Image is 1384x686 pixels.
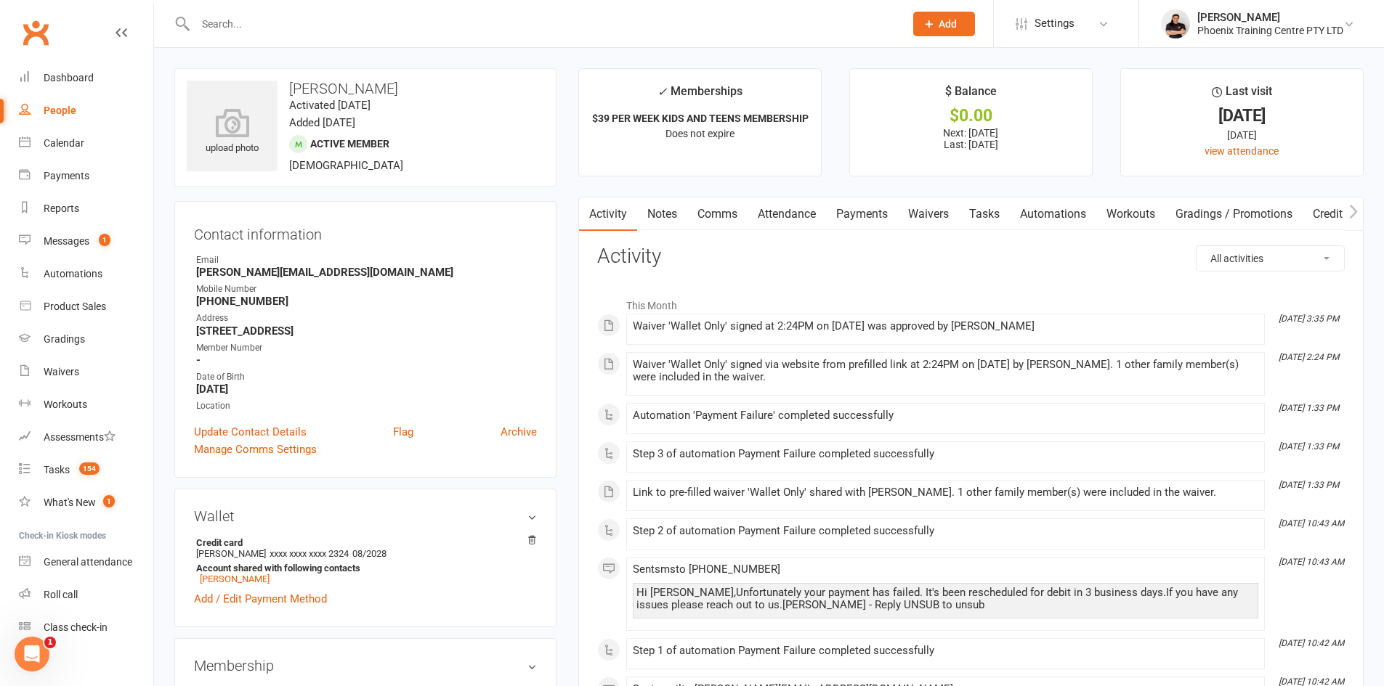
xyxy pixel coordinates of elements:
[310,138,389,150] span: Active member
[1165,197,1303,231] a: Gradings / Promotions
[1279,352,1339,362] i: [DATE] 2:24 PM
[99,234,110,246] span: 1
[19,356,153,388] a: Waivers
[1279,314,1339,324] i: [DATE] 3:35 PM
[959,197,1010,231] a: Tasks
[393,423,413,441] a: Flag
[196,354,537,367] strong: -
[19,486,153,519] a: What's New1
[945,82,997,108] div: $ Balance
[636,587,1255,611] div: Hi [PERSON_NAME],Unfortunately your payment has failed. It's been rescheduled for debit in 3 busi...
[44,366,79,377] div: Waivers
[687,197,748,231] a: Comms
[196,324,537,338] strong: [STREET_ADDRESS]
[44,170,89,181] div: Payments
[1134,108,1350,123] div: [DATE]
[187,108,278,156] div: upload photo
[1279,557,1344,567] i: [DATE] 10:43 AM
[196,253,537,267] div: Email
[898,197,959,231] a: Waivers
[44,235,89,247] div: Messages
[44,556,132,568] div: General attendance
[19,62,153,94] a: Dashboard
[196,282,537,296] div: Mobile Number
[44,268,102,279] div: Automations
[665,128,735,139] span: Does not expire
[657,85,667,99] i: ✓
[44,497,96,508] div: What's New
[633,359,1258,383] div: Waiver 'Wallet Only' signed via website from prefilled link at 2:24PM on [DATE] by [PERSON_NAME]....
[19,388,153,421] a: Workouts
[1279,480,1339,490] i: [DATE] 1:33 PM
[44,637,56,648] span: 1
[592,113,809,124] strong: $39 PER WEEK KIDS AND TEENS MEMBERSHIP
[19,258,153,290] a: Automations
[194,658,537,674] h3: Membership
[826,197,898,231] a: Payments
[19,454,153,486] a: Tasks 154
[748,197,826,231] a: Attendance
[196,311,537,325] div: Address
[196,563,530,573] strong: Account shared with following contacts
[196,295,537,308] strong: [PHONE_NUMBER]
[44,333,85,345] div: Gradings
[15,637,49,671] iframe: Intercom live chat
[194,423,307,441] a: Update Contact Details
[1035,7,1075,40] span: Settings
[289,159,403,172] span: [DEMOGRAPHIC_DATA]
[1197,24,1343,37] div: Phoenix Training Centre PTY LTD
[200,573,270,584] a: [PERSON_NAME]
[19,160,153,192] a: Payments
[44,464,70,475] div: Tasks
[1279,403,1339,413] i: [DATE] 1:33 PM
[939,18,957,30] span: Add
[1279,441,1339,452] i: [DATE] 1:33 PM
[637,197,687,231] a: Notes
[194,535,537,587] li: [PERSON_NAME]
[19,611,153,644] a: Class kiosk mode
[196,370,537,384] div: Date of Birth
[633,320,1258,332] div: Waiver 'Wallet Only' signed at 2:24PM on [DATE] was approved by [PERSON_NAME]
[194,221,537,242] h3: Contact information
[194,441,317,458] a: Manage Comms Settings
[1212,82,1272,108] div: Last visit
[196,383,537,396] strong: [DATE]
[19,421,153,454] a: Assessments
[597,245,1345,268] h3: Activity
[1161,9,1190,38] img: thumb_image1630818763.png
[633,525,1258,537] div: Step 2 of automation Payment Failure completed successfully
[44,137,84,149] div: Calendar
[657,82,742,109] div: Memberships
[352,548,387,559] span: 08/2028
[633,645,1258,657] div: Step 1 of automation Payment Failure completed successfully
[194,590,327,608] a: Add / Edit Payment Method
[19,323,153,356] a: Gradings
[1197,11,1343,24] div: [PERSON_NAME]
[196,399,537,413] div: Location
[196,537,530,548] strong: Credit card
[863,127,1079,150] p: Next: [DATE] Last: [DATE]
[913,12,975,36] button: Add
[597,290,1345,314] li: This Month
[17,15,54,51] a: Clubworx
[501,423,537,441] a: Archive
[1010,197,1096,231] a: Automations
[579,197,637,231] a: Activity
[19,546,153,579] a: General attendance kiosk mode
[633,448,1258,460] div: Step 3 of automation Payment Failure completed successfully
[103,495,115,507] span: 1
[863,108,1079,123] div: $0.00
[194,508,537,524] h3: Wallet
[289,99,371,112] time: Activated [DATE]
[1096,197,1165,231] a: Workouts
[1205,145,1279,157] a: view attendance
[19,225,153,258] a: Messages 1
[187,81,544,97] h3: [PERSON_NAME]
[1134,127,1350,143] div: [DATE]
[633,409,1258,422] div: Automation 'Payment Failure' completed successfully
[44,72,94,83] div: Dashboard
[191,14,894,34] input: Search...
[289,116,355,129] time: Added [DATE]
[44,431,116,443] div: Assessments
[44,203,79,214] div: Reports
